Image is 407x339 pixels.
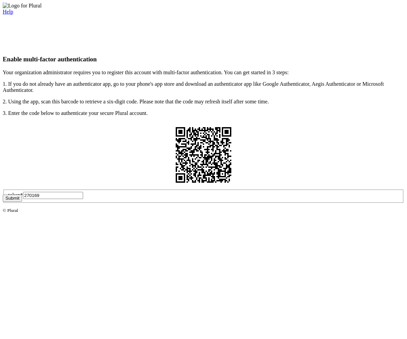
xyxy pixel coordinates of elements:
h3: Enable multi-factor authentication [3,56,404,63]
p: 1. If you do not already have an authenticator app, go to your phone's app store and download an ... [3,81,404,93]
p: 3. Enter the code below to authenticate your secure Plural account. [3,110,404,116]
input: Six-digit code [23,192,83,199]
label: token [8,192,23,198]
img: QR Code [170,122,237,188]
button: Submit [3,195,22,202]
p: Your organization administrator requires you to register this account with multi-factor authentic... [3,69,404,76]
img: Logo for Plural [3,3,42,9]
p: 2. Using the app, scan this barcode to retrieve a six-digit code. Please note that the code may r... [3,99,404,105]
small: © Plural [3,208,18,213]
a: Help [3,9,13,15]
